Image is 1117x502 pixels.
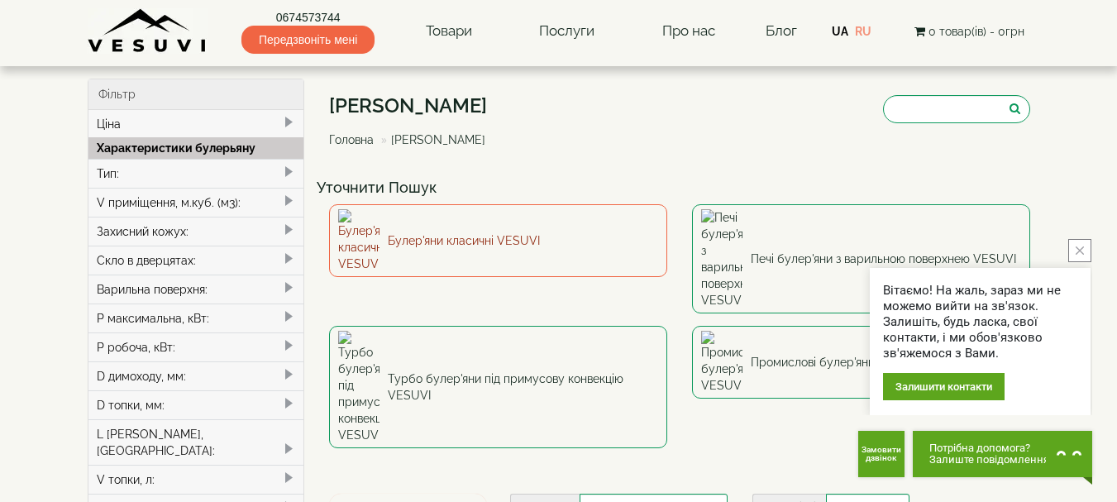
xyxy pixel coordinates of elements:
[338,331,379,443] img: Турбо булер'яни під примусову конвекцію VESUVI
[88,8,208,54] img: Завод VESUVI
[88,390,304,419] div: D топки, мм:
[701,209,742,308] img: Печі булер'яни з варильною поверхнею VESUVI
[858,431,905,477] button: Get Call button
[646,12,732,50] a: Про нас
[329,326,667,448] a: Турбо булер'яни під примусову конвекцію VESUVI Турбо булер'яни під примусову конвекцію VESUVI
[701,331,742,394] img: Промислові булер'яни VESUVI
[928,25,1024,38] span: 0 товар(ів) - 0грн
[855,25,871,38] a: RU
[88,361,304,390] div: D димоходу, мм:
[88,275,304,304] div: Варильна поверхня:
[377,131,485,148] li: [PERSON_NAME]
[766,22,797,39] a: Блог
[88,110,304,138] div: Ціна
[241,26,375,54] span: Передзвоніть мені
[523,12,611,50] a: Послуги
[88,465,304,494] div: V топки, л:
[329,133,374,146] a: Головна
[88,246,304,275] div: Скло в дверцятах:
[913,431,1092,477] button: Chat button
[929,454,1049,466] span: Залиште повідомлення
[409,12,489,50] a: Товари
[883,283,1077,361] div: Вітаємо! На жаль, зараз ми не можемо вийти на зв'язок. Залишіть, будь ласка, свої контакти, і ми ...
[88,137,304,159] div: Характеристики булерьяну
[317,179,1043,196] h4: Уточнити Пошук
[88,217,304,246] div: Захисний кожух:
[692,326,1030,399] a: Промислові булер'яни VESUVI Промислові булер'яни VESUVI
[832,25,848,38] a: UA
[1068,239,1091,262] button: close button
[88,304,304,332] div: P максимальна, кВт:
[929,442,1049,454] span: Потрібна допомога?
[329,95,498,117] h1: [PERSON_NAME]
[862,446,901,462] span: Замовити дзвінок
[88,188,304,217] div: V приміщення, м.куб. (м3):
[329,204,667,277] a: Булер'яни класичні VESUVI Булер'яни класичні VESUVI
[241,9,375,26] a: 0674573744
[338,209,379,272] img: Булер'яни класичні VESUVI
[883,373,1005,400] div: Залишити контакти
[88,79,304,110] div: Фільтр
[88,332,304,361] div: P робоча, кВт:
[88,419,304,465] div: L [PERSON_NAME], [GEOGRAPHIC_DATA]:
[692,204,1030,313] a: Печі булер'яни з варильною поверхнею VESUVI Печі булер'яни з варильною поверхнею VESUVI
[88,159,304,188] div: Тип:
[909,22,1029,41] button: 0 товар(ів) - 0грн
